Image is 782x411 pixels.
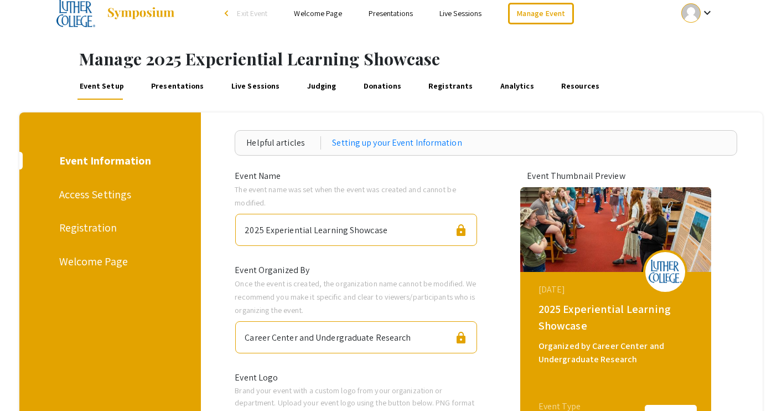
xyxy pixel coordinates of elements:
div: Event Information [59,152,158,169]
a: Live Sessions [439,8,481,18]
div: Career Center and Undergraduate Research [245,326,411,345]
div: Welcome Page [59,253,158,270]
a: Resources [560,73,602,100]
a: Welcome Page [294,8,341,18]
button: Expand account dropdown [670,1,726,25]
div: 2025 Experiential Learning Showcase [538,301,696,334]
a: Judging [305,73,338,100]
div: 2025 Experiential Learning Showcase [245,219,387,237]
img: 2025-experiential-learning-showcase_eventCoverPhoto_3051d9__thumb.jpg [520,187,711,272]
a: Analytics [498,73,536,100]
div: Event Thumbnail Preview [527,169,704,183]
div: Event Organized By [226,264,486,277]
a: Donations [361,73,403,100]
img: 2025-experiential-learning-showcase_eventLogo_377aea_.png [649,260,682,284]
div: Helpful articles [246,136,321,150]
div: Registration [59,219,158,236]
div: Access Settings [59,186,158,203]
span: Exit Event [237,8,267,18]
a: Live Sessions [229,73,281,100]
span: Once the event is created, the organization name cannot be modified. We recommend you make it spe... [235,278,476,315]
a: Manage Event [508,3,573,24]
div: arrow_back_ios [225,10,231,17]
span: lock [454,224,468,237]
a: Presentations [149,73,206,100]
div: Event Name [226,169,486,183]
iframe: Chat [8,361,47,403]
div: Organized by Career Center and Undergraduate Research [538,340,696,366]
a: Presentations [369,8,413,18]
a: Setting up your Event Information [332,136,462,150]
h1: Manage 2025 Experiential Learning Showcase [79,49,782,69]
a: Registrants [427,73,475,100]
span: The event name was set when the event was created and cannot be modified. [235,184,455,208]
a: Event Setup [77,73,126,100]
mat-icon: Expand account dropdown [701,6,714,19]
span: lock [454,331,468,345]
div: [DATE] [538,283,696,296]
img: Symposium by ForagerOne [106,7,175,20]
div: Event Logo [226,371,486,384]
